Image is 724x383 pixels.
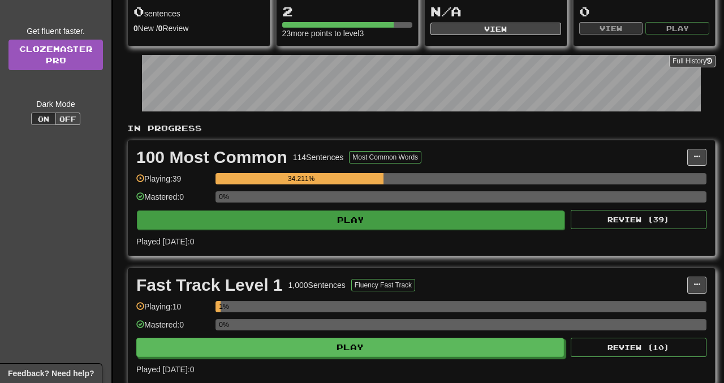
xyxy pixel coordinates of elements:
div: 1% [219,301,220,312]
div: Playing: 39 [136,173,210,192]
strong: 0 [133,24,138,33]
div: New / Review [133,23,264,34]
button: Play [136,338,564,357]
div: Get fluent faster. [8,25,103,37]
div: 23 more points to level 3 [282,28,413,39]
div: 34.211% [219,173,383,184]
span: Open feedback widget [8,368,94,379]
button: Play [645,22,709,35]
div: sentences [133,5,264,19]
button: Full History [669,55,716,67]
span: N/A [430,3,462,19]
div: 1,000 Sentences [288,279,346,291]
div: Mastered: 0 [136,319,210,338]
div: Dark Mode [8,98,103,110]
button: Most Common Words [349,151,421,163]
button: Fluency Fast Track [351,279,415,291]
button: View [430,23,561,35]
span: Played [DATE]: 0 [136,365,194,374]
span: Played [DATE]: 0 [136,237,194,246]
button: View [579,22,643,35]
div: 2 [282,5,413,19]
div: Mastered: 0 [136,191,210,210]
span: 0 [133,3,144,19]
div: 0 [579,5,710,19]
div: 114 Sentences [293,152,344,163]
div: Fast Track Level 1 [136,277,283,294]
button: Review (10) [571,338,706,357]
button: On [31,113,56,125]
a: ClozemasterPro [8,40,103,70]
div: 100 Most Common [136,149,287,166]
div: Playing: 10 [136,301,210,320]
button: Off [55,113,80,125]
button: Review (39) [571,210,706,229]
strong: 0 [158,24,163,33]
p: In Progress [127,123,716,134]
button: Play [137,210,564,230]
